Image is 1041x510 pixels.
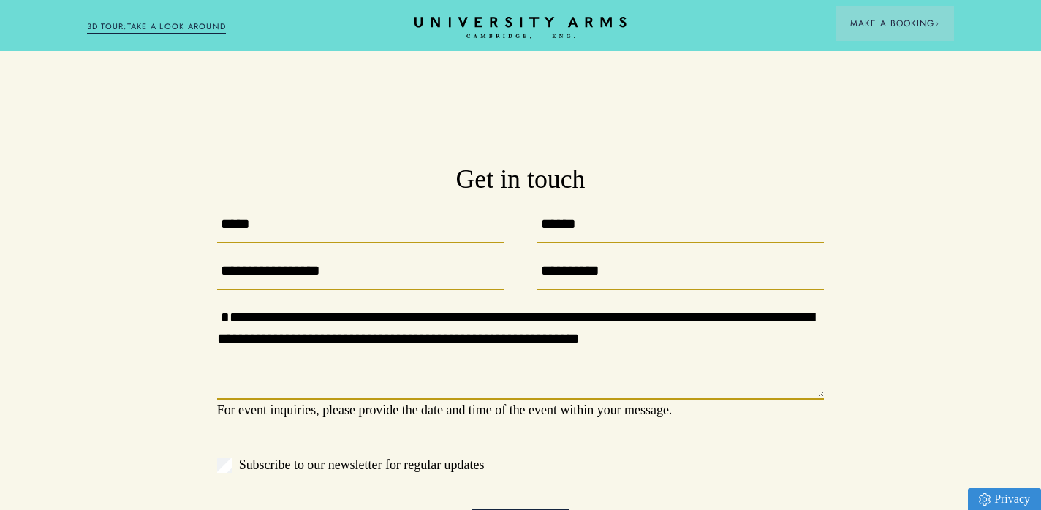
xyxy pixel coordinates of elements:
p: For event inquiries, please provide the date and time of the event within your message. [217,400,825,421]
img: Arrow icon [934,21,939,26]
a: 3D TOUR:TAKE A LOOK AROUND [87,20,227,34]
a: Privacy [968,488,1041,510]
h3: Get in touch [217,162,825,197]
img: Privacy [979,493,991,506]
input: Subscribe to our newsletter for regular updates [217,458,232,473]
button: Make a BookingArrow icon [836,6,954,41]
label: Subscribe to our newsletter for regular updates [217,454,825,476]
a: Home [414,17,627,39]
span: Make a Booking [850,17,939,30]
